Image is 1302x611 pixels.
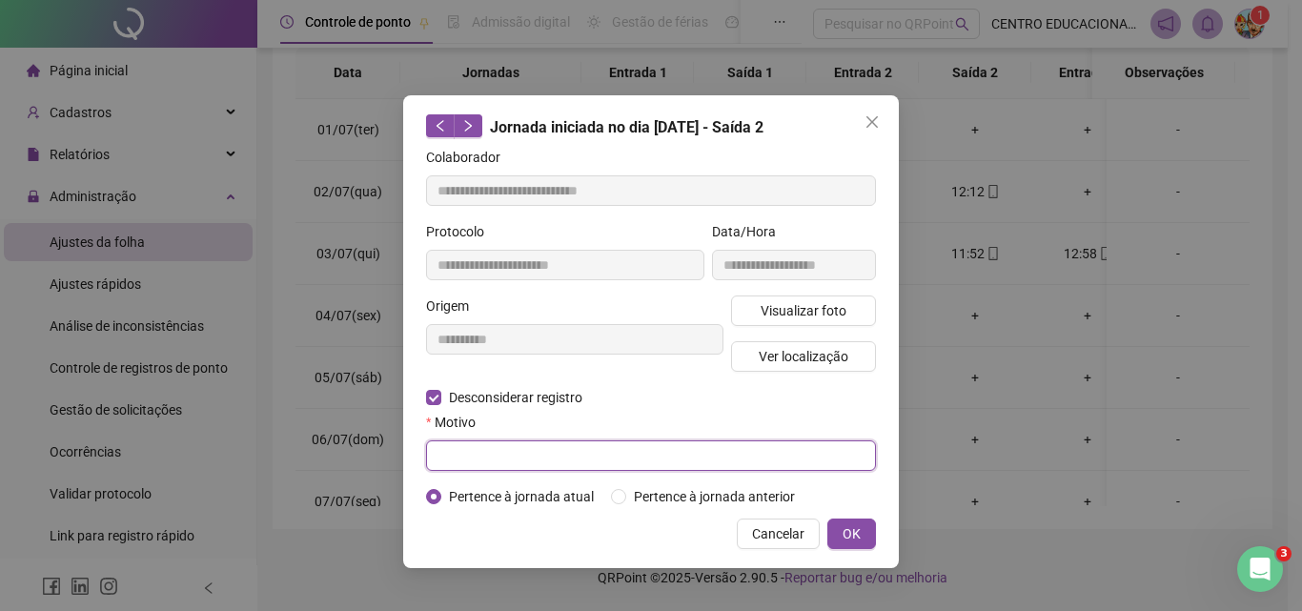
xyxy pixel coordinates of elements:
button: Close [857,107,887,137]
span: Cancelar [752,523,804,544]
button: left [426,114,455,137]
span: close [865,114,880,130]
label: Data/Hora [712,221,788,242]
span: right [461,119,475,132]
span: OK [843,523,861,544]
span: Desconsiderar registro [441,387,590,408]
div: Jornada iniciada no dia [DATE] - Saída 2 [426,114,876,139]
button: Cancelar [737,519,820,549]
label: Motivo [426,412,488,433]
button: Ver localização [731,341,876,372]
span: Pertence à jornada anterior [626,486,803,507]
span: Pertence à jornada atual [441,486,601,507]
button: OK [827,519,876,549]
label: Origem [426,295,481,316]
label: Protocolo [426,221,497,242]
span: Ver localização [759,346,848,367]
label: Colaborador [426,147,513,168]
span: Visualizar foto [761,300,846,321]
iframe: Intercom live chat [1237,546,1283,592]
button: Visualizar foto [731,295,876,326]
span: left [434,119,447,132]
span: 3 [1276,546,1292,561]
button: right [454,114,482,137]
